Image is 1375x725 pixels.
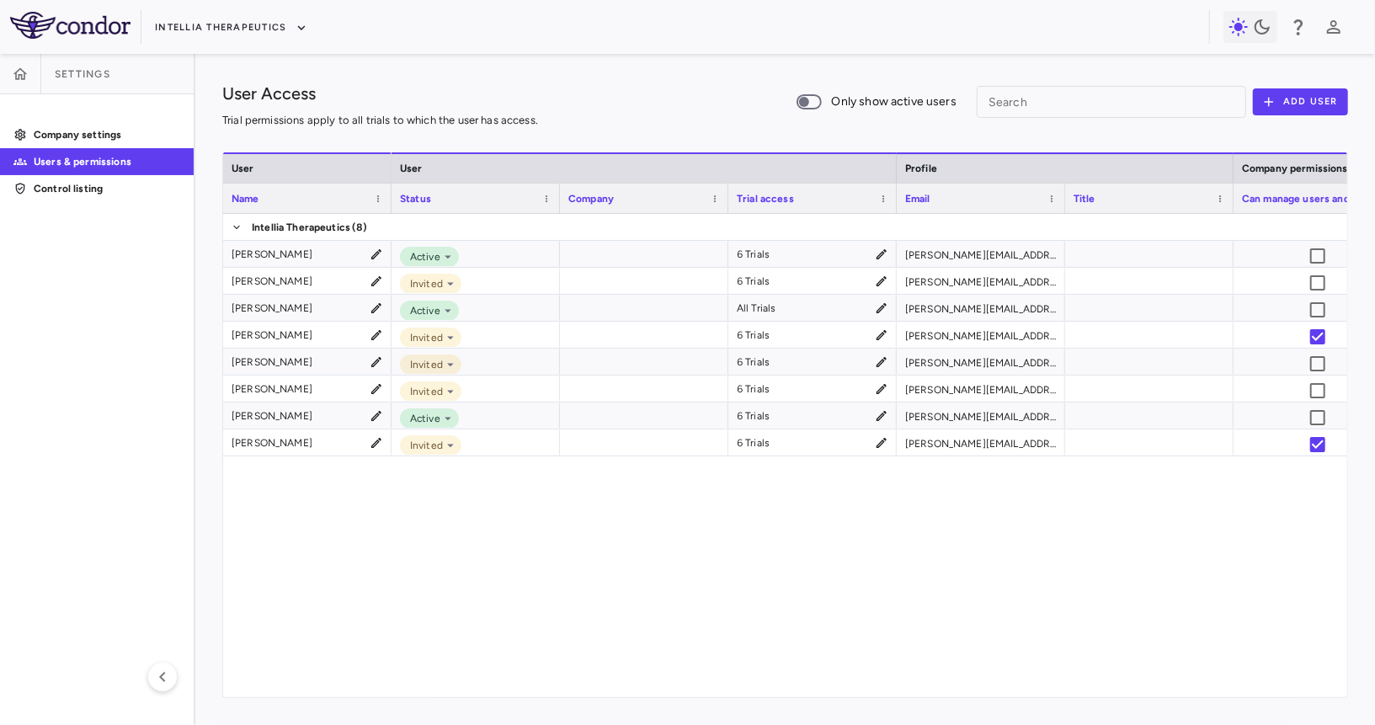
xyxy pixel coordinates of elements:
[897,241,1065,267] div: [PERSON_NAME][EMAIL_ADDRESS][PERSON_NAME][DOMAIN_NAME]
[232,322,312,349] div: [PERSON_NAME]
[232,193,259,205] span: Name
[352,214,367,241] span: (8)
[897,429,1065,456] div: [PERSON_NAME][EMAIL_ADDRESS][PERSON_NAME][DOMAIN_NAME]
[897,402,1065,429] div: [PERSON_NAME][EMAIL_ADDRESS][DOMAIN_NAME]
[403,249,440,264] span: Active
[232,241,312,268] div: [PERSON_NAME]
[403,438,443,453] span: Invited
[232,402,312,429] div: [PERSON_NAME]
[403,330,443,345] span: Invited
[252,214,350,241] span: Intellia Therapeutics
[232,268,312,295] div: [PERSON_NAME]
[400,193,431,205] span: Status
[403,276,443,291] span: Invited
[832,93,957,111] span: Only show active users
[897,349,1065,375] div: [PERSON_NAME][EMAIL_ADDRESS][PERSON_NAME][DOMAIN_NAME]
[897,295,1065,321] div: [PERSON_NAME][EMAIL_ADDRESS][PERSON_NAME][DOMAIN_NAME]
[737,193,794,205] span: Trial access
[737,349,770,376] div: 6 Trials
[34,181,180,196] p: Control listing
[737,322,770,349] div: 6 Trials
[403,384,443,399] span: Invited
[737,241,770,268] div: 6 Trials
[232,349,312,376] div: [PERSON_NAME]
[222,113,538,128] p: Trial permissions apply to all trials to which the user has access.
[222,81,316,106] h1: User Access
[737,376,770,402] div: 6 Trials
[403,303,440,318] span: Active
[232,376,312,402] div: [PERSON_NAME]
[34,127,180,142] p: Company settings
[737,268,770,295] div: 6 Trials
[400,163,423,174] span: User
[905,163,937,174] span: Profile
[737,295,776,322] div: All Trials
[897,268,1065,294] div: [PERSON_NAME][EMAIL_ADDRESS][DOMAIN_NAME]
[1242,163,1348,174] span: Company permissions
[155,14,306,41] button: Intellia Therapeutics
[897,322,1065,348] div: [PERSON_NAME][EMAIL_ADDRESS][PERSON_NAME][DOMAIN_NAME]
[232,295,312,322] div: [PERSON_NAME]
[55,67,110,81] span: Settings
[10,12,131,39] img: logo-full-SnFGN8VE.png
[737,429,770,456] div: 6 Trials
[905,193,930,205] span: Email
[897,376,1065,402] div: [PERSON_NAME][EMAIL_ADDRESS][PERSON_NAME][DOMAIN_NAME]
[232,163,254,174] span: User
[232,429,312,456] div: [PERSON_NAME]
[34,154,180,169] p: Users & permissions
[403,411,440,426] span: Active
[403,357,443,372] span: Invited
[1253,88,1348,115] button: Add User
[737,402,770,429] div: 6 Trials
[568,193,614,205] span: Company
[1074,193,1095,205] span: Title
